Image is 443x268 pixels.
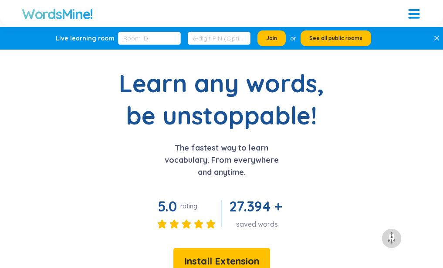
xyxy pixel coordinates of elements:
[266,35,277,42] span: Join
[173,258,270,266] a: Install Extension
[385,231,399,245] img: to top
[118,32,181,45] input: Room ID
[290,33,296,43] div: or
[229,219,285,229] div: saved words
[159,142,285,178] p: The fastest way to learn vocabulary. From everywhere and anytime.
[158,198,177,215] span: 5.0
[56,34,115,43] div: Live learning room
[309,35,362,42] span: See all public rooms
[188,32,250,45] input: 6-digit PIN (Optional)
[22,5,93,23] a: WordsMine!
[180,202,197,211] div: rating
[257,30,286,46] button: Join
[229,198,282,215] span: 27.394 +
[301,30,371,46] button: See all public rooms
[113,67,331,131] h1: Learn any words, be unstoppable!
